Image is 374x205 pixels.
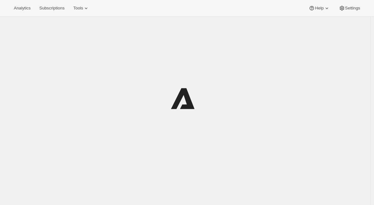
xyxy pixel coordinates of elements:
button: Settings [335,4,364,13]
button: Tools [69,4,93,13]
button: Analytics [10,4,34,13]
span: Help [315,6,323,11]
span: Settings [345,6,360,11]
span: Tools [73,6,83,11]
button: Subscriptions [36,4,68,13]
span: Analytics [14,6,30,11]
span: Subscriptions [39,6,64,11]
button: Help [305,4,333,13]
